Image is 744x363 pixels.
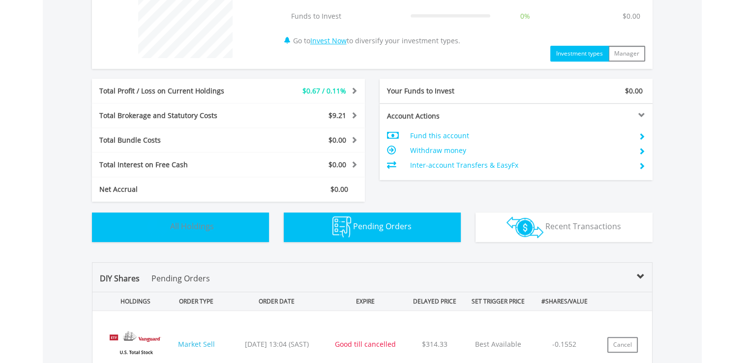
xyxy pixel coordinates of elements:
[506,216,543,238] img: transactions-zar-wht.png
[151,272,210,284] p: Pending Orders
[226,339,327,349] div: [DATE] 13:04 (SAST)
[476,212,653,242] button: Recent Transactions
[330,184,348,194] span: $0.00
[329,339,402,349] div: Good till cancelled
[226,292,327,310] div: ORDER DATE
[332,216,351,238] img: pending_instructions-wht.png
[353,221,412,232] span: Pending Orders
[550,46,609,61] button: Investment types
[100,273,140,284] span: DIY Shares
[92,135,251,145] div: Total Bundle Costs
[410,158,630,173] td: Inter-account Transfers & EasyFx
[310,36,347,45] a: Invest Now
[328,135,346,145] span: $0.00
[328,160,346,169] span: $0.00
[380,111,516,121] div: Account Actions
[422,339,447,349] span: $314.33
[608,46,645,61] button: Manager
[147,216,168,238] img: holdings-wht.png
[328,111,346,120] span: $9.21
[404,292,465,310] div: DELAYED PRICE
[495,6,555,26] td: 0%
[92,111,251,121] div: Total Brokerage and Statutory Costs
[531,292,598,310] div: #SHARES/VALUE
[92,184,251,194] div: Net Accrual
[284,212,461,242] button: Pending Orders
[380,86,516,96] div: Your Funds to Invest
[169,339,225,349] div: Market Sell
[92,86,251,96] div: Total Profit / Loss on Current Holdings
[329,292,402,310] div: EXPIRE
[302,86,346,95] span: $0.67 / 0.11%
[545,221,621,232] span: Recent Transactions
[286,6,406,26] td: Funds to Invest
[618,6,645,26] td: $0.00
[607,337,638,353] button: Cancel
[169,292,225,310] div: ORDER TYPE
[467,292,529,310] div: SET TRIGGER PRICE
[99,292,167,310] div: HOLDINGS
[467,339,529,349] p: Best Available
[410,128,630,143] td: Fund this account
[410,143,630,158] td: Withdraw money
[92,212,269,242] button: All Holdings
[625,86,643,95] span: $0.00
[531,339,598,349] div: -0.1552
[92,160,251,170] div: Total Interest on Free Cash
[170,221,214,232] span: All Holdings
